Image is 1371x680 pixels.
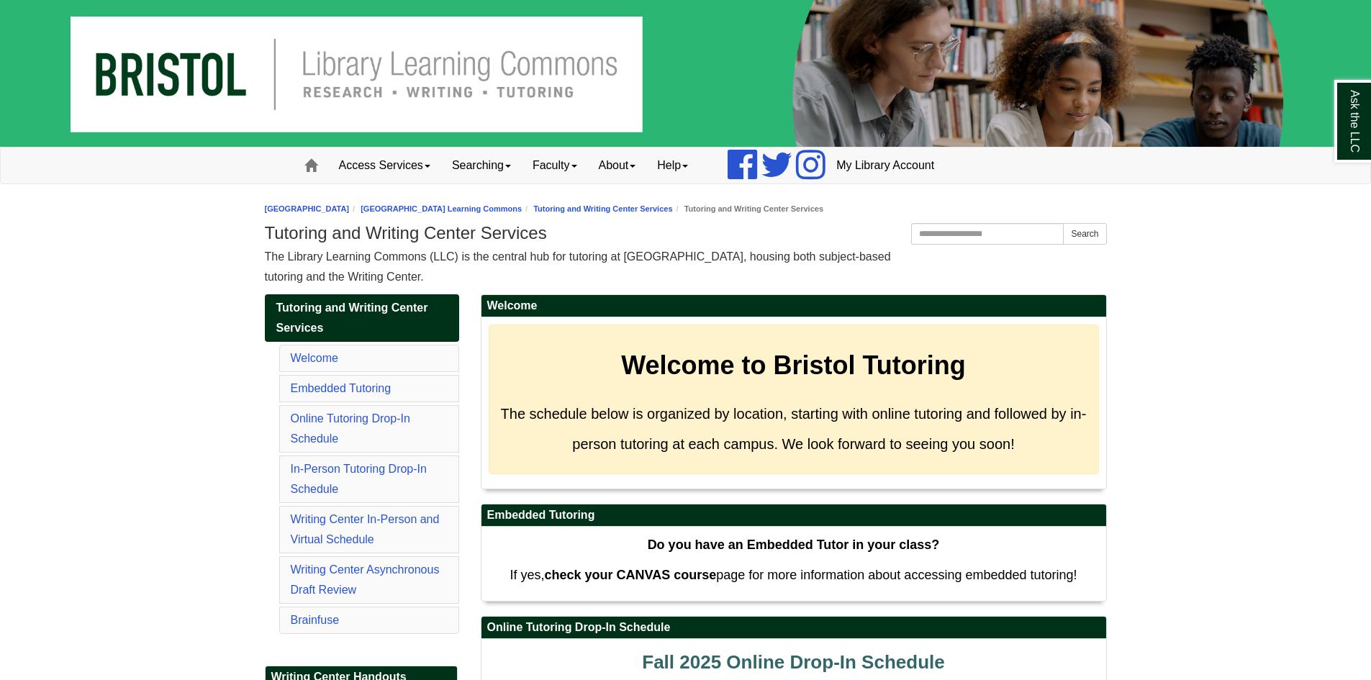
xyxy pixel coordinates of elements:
[544,568,716,582] strong: check your CANVAS course
[265,204,350,213] a: [GEOGRAPHIC_DATA]
[673,202,823,216] li: Tutoring and Writing Center Services
[481,504,1106,527] h2: Embedded Tutoring
[265,294,459,342] a: Tutoring and Writing Center Services
[522,148,588,183] a: Faculty
[1063,223,1106,245] button: Search
[533,204,672,213] a: Tutoring and Writing Center Services
[265,223,1107,243] h1: Tutoring and Writing Center Services
[481,295,1106,317] h2: Welcome
[291,513,440,545] a: Writing Center In-Person and Virtual Schedule
[621,350,966,380] strong: Welcome to Bristol Tutoring
[265,250,891,283] span: The Library Learning Commons (LLC) is the central hub for tutoring at [GEOGRAPHIC_DATA], housing ...
[291,412,410,445] a: Online Tutoring Drop-In Schedule
[481,617,1106,639] h2: Online Tutoring Drop-In Schedule
[588,148,647,183] a: About
[361,204,522,213] a: [GEOGRAPHIC_DATA] Learning Commons
[648,538,940,552] strong: Do you have an Embedded Tutor in your class?
[510,568,1077,582] span: If yes, page for more information about accessing embedded tutoring!
[825,148,945,183] a: My Library Account
[646,148,699,183] a: Help
[328,148,441,183] a: Access Services
[291,563,440,596] a: Writing Center Asynchronous Draft Review
[291,352,338,364] a: Welcome
[441,148,522,183] a: Searching
[291,463,427,495] a: In-Person Tutoring Drop-In Schedule
[291,382,392,394] a: Embedded Tutoring
[265,202,1107,216] nav: breadcrumb
[291,614,340,626] a: Brainfuse
[642,651,944,673] span: Fall 2025 Online Drop-In Schedule
[276,302,428,334] span: Tutoring and Writing Center Services
[501,406,1087,452] span: The schedule below is organized by location, starting with online tutoring and followed by in-per...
